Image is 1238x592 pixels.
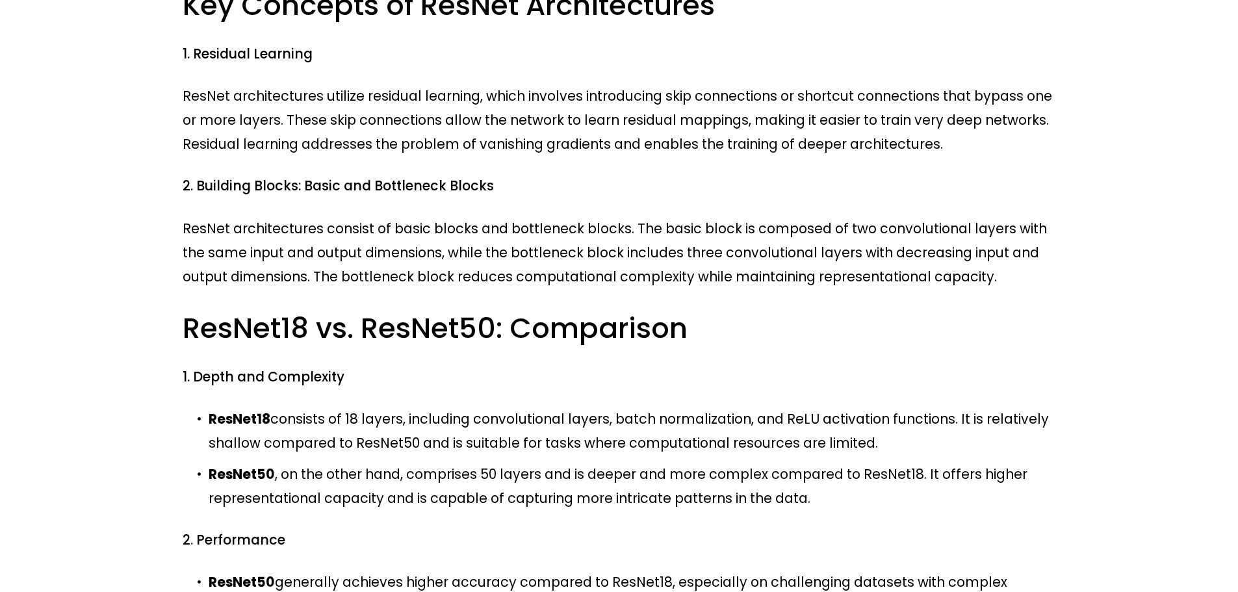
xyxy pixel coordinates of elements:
[209,462,1055,510] p: , on the other hand, comprises 50 layers and is deeper and more complex compared to ResNet18. It ...
[209,465,275,483] strong: ResNet50
[183,531,1055,550] h4: 2. Performance
[183,368,1055,387] h4: 1. Depth and Complexity
[209,409,270,428] strong: ResNet18
[183,177,1055,196] h4: 2. Building Blocks: Basic and Bottleneck Blocks
[183,84,1055,156] p: ResNet architectures utilize residual learning, which involves introducing skip connections or sh...
[183,216,1055,289] p: ResNet architectures consist of basic blocks and bottleneck blocks. The basic block is composed o...
[209,407,1055,455] p: consists of 18 layers, including convolutional layers, batch normalization, and ReLU activation f...
[183,309,1055,347] h3: ResNet18 vs. ResNet50: Comparison
[183,45,1055,64] h4: 1. Residual Learning
[209,573,275,591] strong: ResNet50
